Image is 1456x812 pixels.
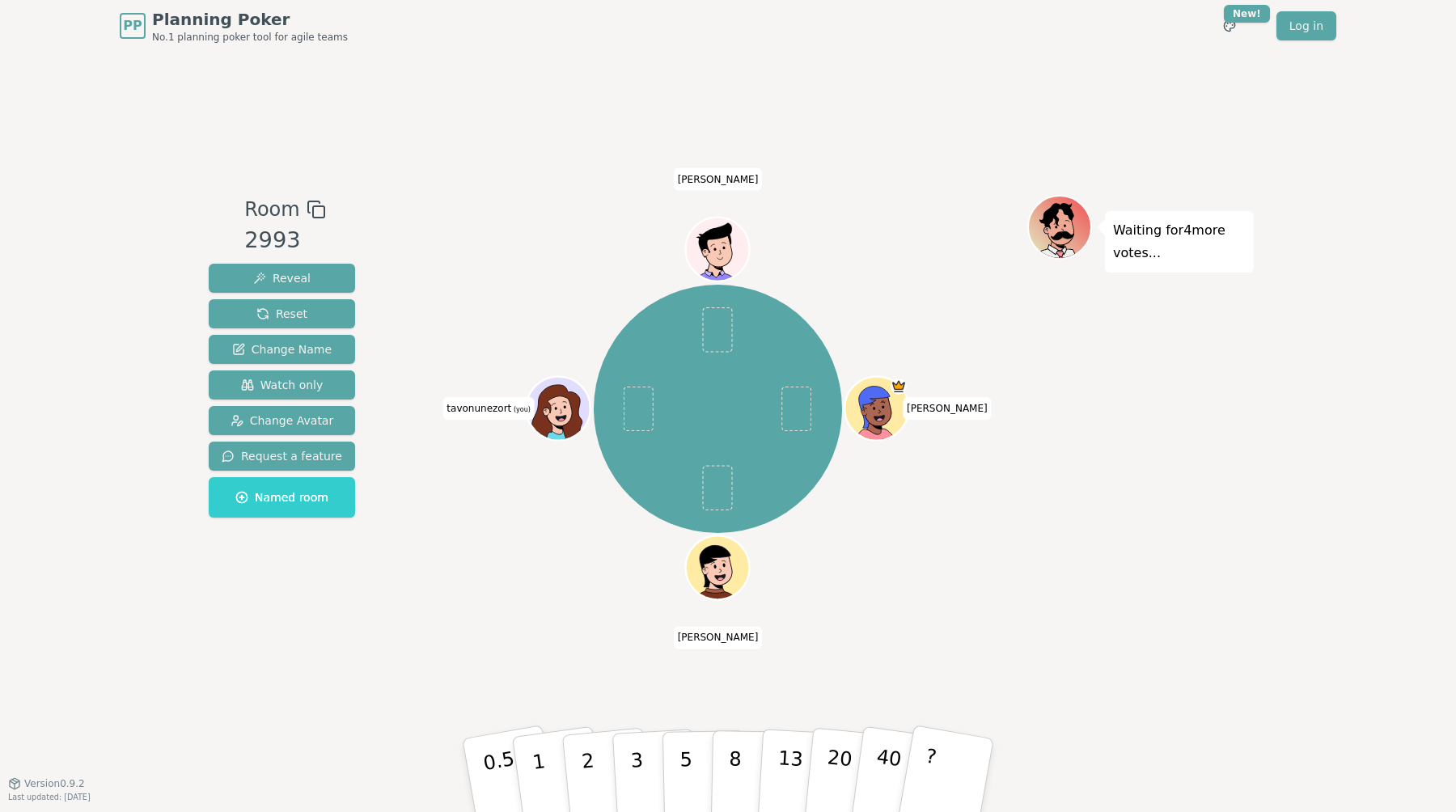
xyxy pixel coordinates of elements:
button: Change Avatar [209,406,355,435]
span: No.1 planning poker tool for agile teams [152,31,348,44]
button: Reveal [209,264,355,293]
span: Last updated: [DATE] [8,793,91,801]
button: Version0.9.2 [8,777,85,790]
span: Room [244,195,299,224]
span: Click to change your name [442,397,534,420]
button: New! [1215,11,1244,40]
button: Named room [209,477,355,518]
span: Click to change your name [674,627,763,649]
div: New! [1224,5,1270,23]
span: Change Avatar [231,412,334,429]
button: Reset [209,299,355,328]
div: 2993 [244,224,325,257]
span: Request a feature [222,448,342,464]
a: PPPlanning PokerNo.1 planning poker tool for agile teams [120,8,348,44]
button: Watch only [209,370,355,400]
span: Version 0.9.2 [24,777,85,790]
button: Request a feature [209,442,355,471]
a: Log in [1276,11,1336,40]
span: Named room [235,489,328,505]
button: Click to change your avatar [529,379,589,438]
span: Planning Poker [152,8,348,31]
span: Click to change your name [903,397,992,420]
span: PP [123,16,142,36]
span: Change Name [232,341,332,357]
span: Reset [256,306,307,322]
span: Click to change your name [674,168,763,191]
span: Watch only [241,377,324,393]
span: Reveal [253,270,311,286]
span: (you) [511,406,531,413]
p: Waiting for 4 more votes... [1113,219,1246,264]
button: Change Name [209,335,355,364]
span: edgar is the host [891,379,908,395]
